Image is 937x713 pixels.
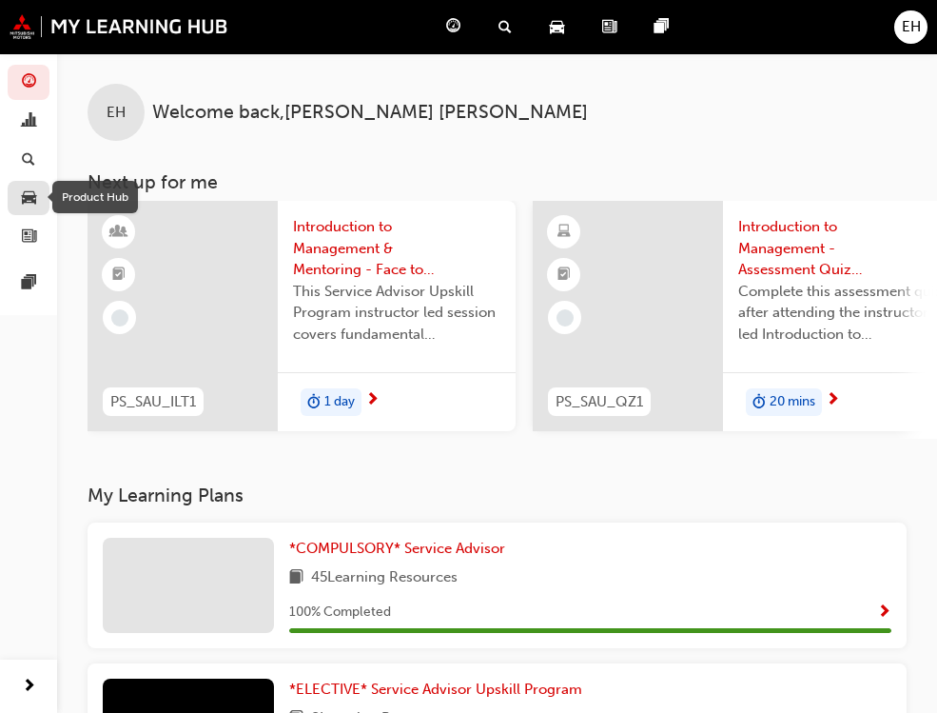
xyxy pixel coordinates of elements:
[293,281,500,346] span: This Service Advisor Upskill Program instructor led session covers fundamental management styles ...
[752,390,766,415] span: duration-icon
[22,275,36,292] span: pages-icon
[88,485,907,506] h3: My Learning Plans
[587,8,639,47] a: news-icon
[556,391,643,413] span: PS_SAU_QZ1
[88,201,516,431] a: PS_SAU_ILT1Introduction to Management & Mentoring - Face to Face Instructor Led Training (Service...
[22,190,36,208] span: car-icon
[22,113,36,130] span: chart-icon
[602,15,616,39] span: news-icon
[654,15,669,39] span: pages-icon
[289,540,505,557] span: *COMPULSORY* Service Advisor
[110,391,196,413] span: PS_SAU_ILT1
[112,220,126,245] span: learningResourceType_INSTRUCTOR_LED-icon
[877,604,891,622] span: Show Progress
[289,679,590,701] a: *ELECTIVE* Service Advisor Upskill Program
[112,263,126,287] span: booktick-icon
[550,15,564,39] span: car-icon
[431,8,483,47] a: guage-icon
[877,601,891,624] button: Show Progress
[770,391,815,413] span: 20 mins
[289,566,303,590] span: book-icon
[289,681,582,698] span: *ELECTIVE* Service Advisor Upskill Program
[894,10,927,44] button: EH
[535,8,587,47] a: car-icon
[293,216,500,281] span: Introduction to Management & Mentoring - Face to Face Instructor Led Training (Service Advisor Up...
[307,390,321,415] span: duration-icon
[111,309,128,327] span: learningRecordVerb_NONE-icon
[557,220,571,245] span: learningResourceType_ELEARNING-icon
[152,102,588,124] span: Welcome back , [PERSON_NAME] [PERSON_NAME]
[22,228,36,246] span: news-icon
[556,309,574,327] span: learningRecordVerb_NONE-icon
[22,74,36,91] span: guage-icon
[639,8,692,47] a: pages-icon
[22,151,35,168] span: search-icon
[324,391,355,413] span: 1 day
[446,15,460,39] span: guage-icon
[52,181,138,213] div: Product Hub
[311,566,458,590] span: 45 Learning Resources
[826,392,840,409] span: next-icon
[289,602,391,624] span: 100 % Completed
[107,102,126,124] span: EH
[483,8,535,47] a: search-icon
[498,15,512,39] span: search-icon
[22,675,36,699] span: next-icon
[902,16,921,38] span: EH
[289,538,513,560] a: *COMPULSORY* Service Advisor
[10,14,228,39] img: mmal
[365,392,380,409] span: next-icon
[57,171,937,193] h3: Next up for me
[557,263,571,287] span: booktick-icon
